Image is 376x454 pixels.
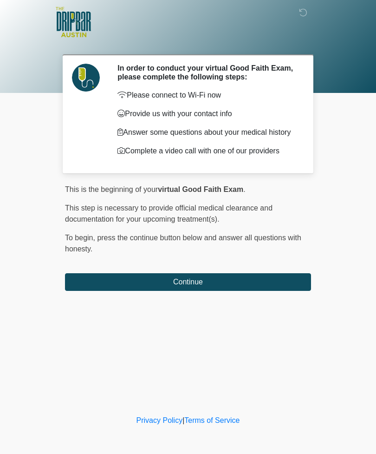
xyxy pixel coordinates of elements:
[182,416,184,424] a: |
[117,90,297,101] p: Please connect to Wi-Fi now
[72,64,100,92] img: Agent Avatar
[65,204,272,223] span: This step is necessary to provide official medical clearance and documentation for your upcoming ...
[184,416,240,424] a: Terms of Service
[65,234,301,253] span: press the continue button below and answer all questions with honesty.
[243,185,245,193] span: .
[65,185,158,193] span: This is the beginning of your
[65,234,97,242] span: To begin,
[158,185,243,193] strong: virtual Good Faith Exam
[56,7,91,37] img: The DRIPBaR - Austin The Domain Logo
[117,145,297,157] p: Complete a video call with one of our providers
[65,273,311,291] button: Continue
[117,127,297,138] p: Answer some questions about your medical history
[136,416,183,424] a: Privacy Policy
[117,108,297,119] p: Provide us with your contact info
[117,64,297,81] h2: In order to conduct your virtual Good Faith Exam, please complete the following steps:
